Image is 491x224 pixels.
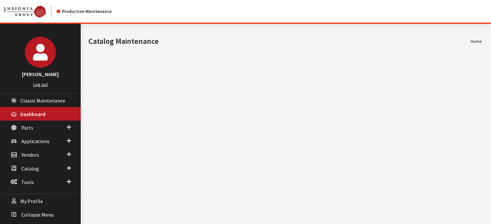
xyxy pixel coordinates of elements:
[4,5,56,17] a: Insignia Group logo
[56,8,112,15] div: Production Maintenance
[6,70,74,78] h3: [PERSON_NAME]
[25,37,56,68] img: Kirsten Dart
[21,211,54,218] span: Collapse Menu
[20,111,46,117] span: Dashboard
[21,152,39,158] span: Vendors
[21,179,34,185] span: Tools
[471,38,482,45] li: Home
[21,138,49,144] span: Applications
[88,35,471,47] h1: Catalog Maintenance
[4,6,46,17] img: Catalog Maintenance
[21,124,33,131] span: Parts
[20,97,65,104] span: Classic Maintenance
[33,82,48,87] a: Log out
[20,198,43,204] span: My Profile
[21,165,39,172] span: Catalog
